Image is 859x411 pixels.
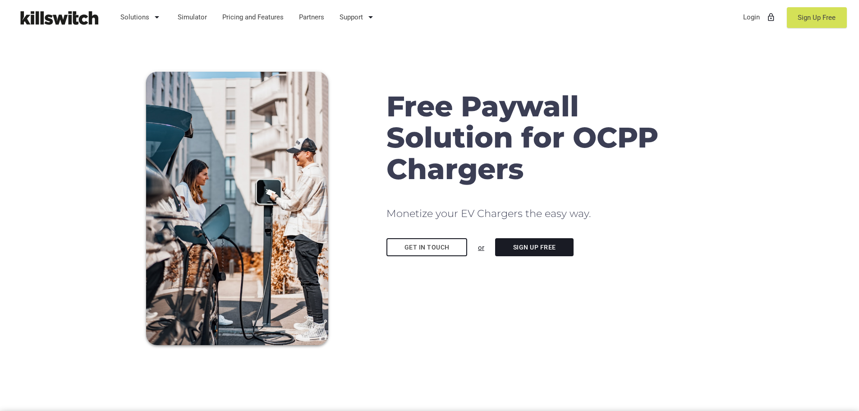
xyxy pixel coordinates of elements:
[365,6,376,28] i: arrow_drop_down
[218,5,288,29] a: Pricing and Features
[116,5,167,29] a: Solutions
[386,91,713,185] h1: Free Paywall Solution for OCPP Chargers
[174,5,211,29] a: Simulator
[295,5,329,29] a: Partners
[152,6,162,28] i: arrow_drop_down
[335,5,381,29] a: Support
[495,238,574,256] a: Sign Up Free
[787,7,847,28] a: Sign Up Free
[386,207,713,220] h2: Monetize your EV Chargers the easy way.
[739,5,780,29] a: Loginlock_outline
[478,244,484,252] u: or
[386,238,467,256] a: Get in touch
[767,6,776,28] i: lock_outline
[14,7,104,29] img: Killswitch
[146,72,328,345] img: Couple charging EV with mobile payments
